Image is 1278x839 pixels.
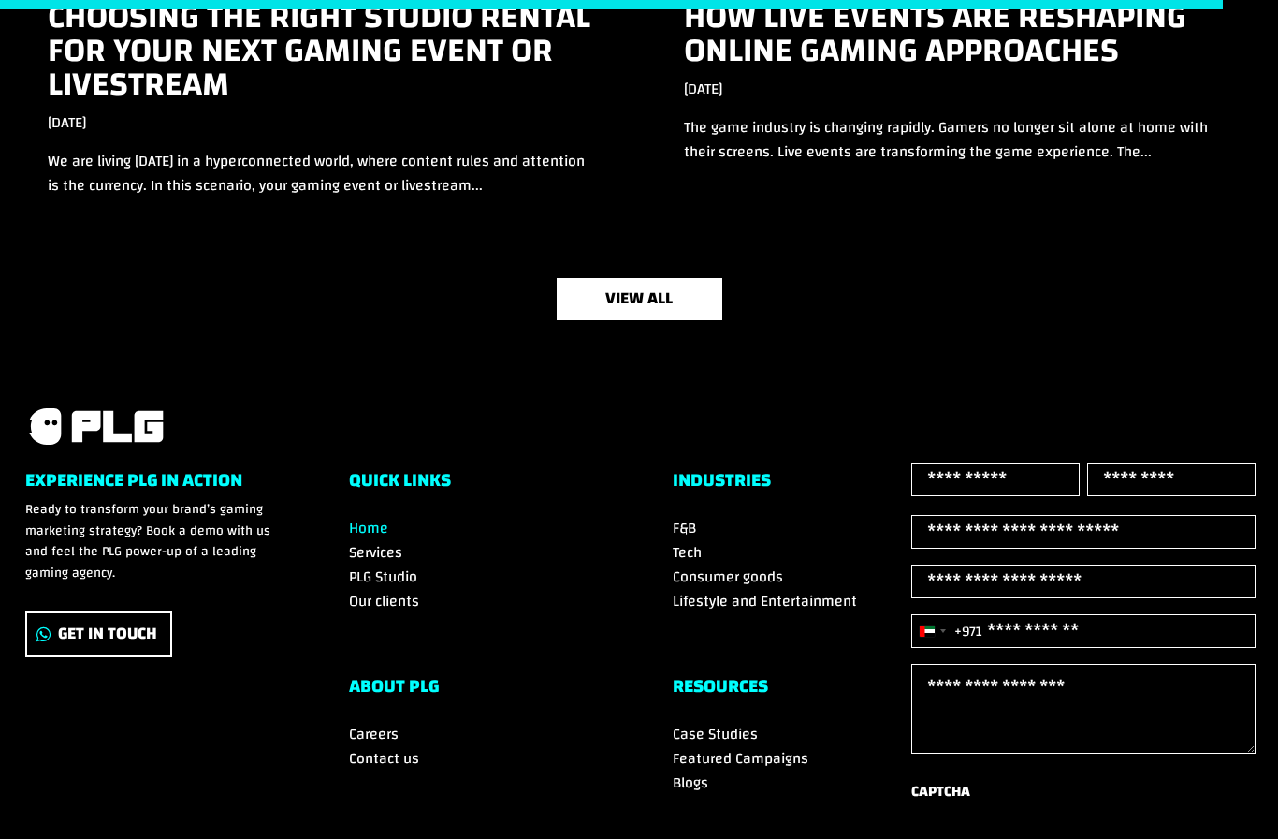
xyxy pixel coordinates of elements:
[349,677,605,705] h6: ABOUT PLG
[48,149,594,198] p: We are living [DATE] in a hyperconnected world, where content rules and attention is the currency...
[349,587,419,615] a: Our clients
[349,514,388,542] a: Home
[349,744,419,773] a: Contact us
[25,405,166,448] a: PLG
[673,769,708,797] a: Blogs
[673,587,857,615] a: Lifestyle and Entertainment
[911,779,970,804] label: CAPTCHA
[684,115,1230,164] p: The game industry is changing rapidly. Gamers no longer sit alone at home with their screens. Liv...
[25,499,282,583] p: Ready to transform your brand’s gaming marketing strategy? Book a demo with us and feel the PLG p...
[48,109,86,137] span: [DATE]
[684,75,722,103] span: [DATE]
[349,720,399,748] a: Careers
[1184,749,1278,839] iframe: Chat Widget
[25,405,166,448] img: PLG logo
[349,563,417,591] a: PLG Studio
[954,619,982,644] div: +971
[673,538,702,567] a: Tech
[349,471,605,499] h6: Quick Links
[673,471,929,499] h6: Industries
[673,677,929,705] h6: RESOURCES
[912,615,982,647] button: Selected country
[673,563,783,591] a: Consumer goods
[673,514,696,542] a: F&B
[25,471,282,499] h6: Experience PLG in Action
[25,611,172,657] a: Get In Touch
[349,538,402,567] a: Services
[557,278,722,320] a: view all
[673,744,808,773] a: Featured Campaigns
[673,720,758,748] a: Case Studies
